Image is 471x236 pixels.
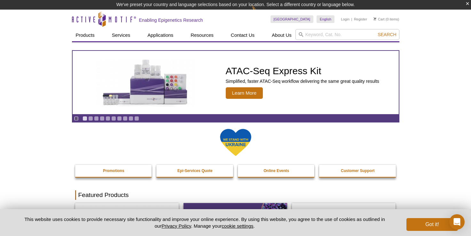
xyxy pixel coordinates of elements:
[73,51,399,114] article: ATAC-Seq Express Kit
[13,216,396,229] p: This website uses cookies to provide necessary site functionality and improve your online experie...
[238,165,315,177] a: Online Events
[123,116,128,121] a: Go to slide 8
[75,190,396,200] h2: Featured Products
[271,15,314,23] a: [GEOGRAPHIC_DATA]
[449,214,465,230] div: Open Intercom Messenger
[341,17,349,21] a: Login
[108,29,134,41] a: Services
[72,29,98,41] a: Products
[354,17,367,21] a: Register
[351,15,352,23] li: |
[376,32,398,37] button: Search
[317,15,334,23] a: English
[226,66,379,76] h2: ATAC-Seq Express Kit
[156,165,234,177] a: Epi-Services Quote
[82,116,87,121] a: Go to slide 1
[341,169,374,173] strong: Customer Support
[74,116,79,121] a: Toggle autoplay
[252,5,269,20] img: Change Here
[406,218,458,231] button: Got it!
[139,17,203,23] h2: Enabling Epigenetics Research
[222,223,253,229] button: cookie settings
[373,15,399,23] li: (0 items)
[295,29,399,40] input: Keyword, Cat. No.
[134,116,139,121] a: Go to slide 10
[88,116,93,121] a: Go to slide 2
[144,29,177,41] a: Applications
[100,116,105,121] a: Go to slide 4
[187,29,217,41] a: Resources
[106,116,110,121] a: Go to slide 5
[129,116,133,121] a: Go to slide 9
[373,17,376,20] img: Your Cart
[177,169,213,173] strong: Epi-Services Quote
[117,116,122,121] a: Go to slide 7
[94,116,99,121] a: Go to slide 3
[220,128,252,157] img: We Stand With Ukraine
[226,78,379,84] p: Simplified, faster ATAC-Seq workflow delivering the same great quality results
[75,165,153,177] a: Promotions
[268,29,295,41] a: About Us
[319,165,396,177] a: Customer Support
[73,51,399,114] a: ATAC-Seq Express Kit ATAC-Seq Express Kit Simplified, faster ATAC-Seq workflow delivering the sam...
[161,223,191,229] a: Privacy Policy
[373,17,385,21] a: Cart
[103,169,124,173] strong: Promotions
[378,32,396,37] span: Search
[93,58,199,107] img: ATAC-Seq Express Kit
[226,87,263,99] span: Learn More
[111,116,116,121] a: Go to slide 6
[263,169,289,173] strong: Online Events
[227,29,258,41] a: Contact Us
